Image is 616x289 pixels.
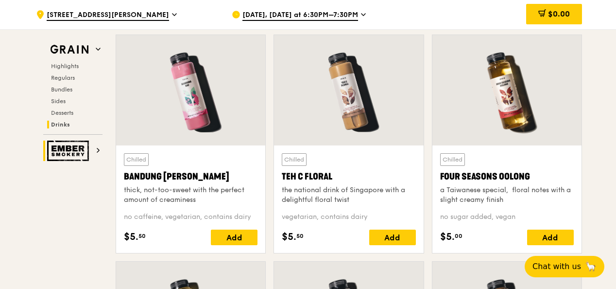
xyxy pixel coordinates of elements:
span: $5. [282,230,296,244]
div: Add [211,230,257,245]
span: $5. [124,230,138,244]
img: Ember Smokery web logo [47,141,92,161]
div: a Taiwanese special, floral notes with a slight creamy finish [440,185,574,205]
button: Chat with us🦙 [525,256,604,277]
span: Desserts [51,109,73,116]
span: Sides [51,98,66,105]
span: 50 [138,232,146,240]
span: $0.00 [548,9,570,18]
div: the national drink of Singapore with a delightful floral twist [282,185,415,205]
div: Add [369,230,416,245]
div: no sugar added, vegan [440,212,574,222]
span: Bundles [51,86,72,93]
span: Highlights [51,63,79,70]
div: Chilled [282,153,307,166]
div: Add [527,230,574,245]
div: Chilled [124,153,149,166]
span: [DATE], [DATE] at 6:30PM–7:30PM [242,10,358,21]
span: Drinks [51,121,70,128]
div: Bandung [PERSON_NAME] [124,170,257,183]
span: 50 [296,232,304,240]
img: Grain web logo [47,41,92,58]
span: Chat with us [532,261,581,272]
span: 🦙 [585,261,597,272]
div: thick, not-too-sweet with the perfect amount of creaminess [124,185,257,205]
span: [STREET_ADDRESS][PERSON_NAME] [47,10,169,21]
div: vegetarian, contains dairy [282,212,415,222]
div: no caffeine, vegetarian, contains dairy [124,212,257,222]
span: Regulars [51,74,75,81]
div: Teh C Floral [282,170,415,183]
span: 00 [455,232,462,240]
span: $5. [440,230,455,244]
div: Four Seasons Oolong [440,170,574,183]
div: Chilled [440,153,465,166]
